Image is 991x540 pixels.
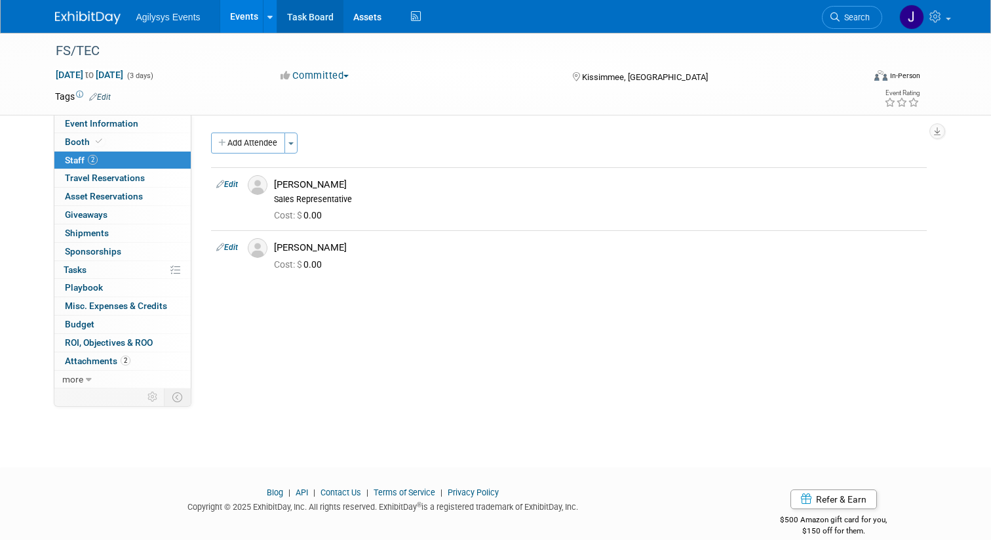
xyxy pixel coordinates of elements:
span: Cost: $ [274,210,303,220]
a: Edit [216,243,238,252]
div: Sales Representative [274,194,922,205]
span: ROI, Objectives & ROO [65,337,153,348]
a: Travel Reservations [54,169,191,187]
div: FS/TEC [51,39,847,63]
span: Sponsorships [65,246,121,257]
a: Giveaways [54,206,191,224]
sup: ® [417,501,421,509]
span: Shipments [65,228,109,238]
img: Justin Oram [899,5,924,30]
span: Agilysys Events [136,12,201,22]
span: Giveaways [65,209,107,220]
span: Asset Reservations [65,191,143,201]
span: Travel Reservations [65,173,145,183]
a: ROI, Objectives & ROO [54,334,191,352]
a: Budget [54,316,191,333]
img: ExhibitDay [55,11,121,24]
span: Misc. Expenses & Credits [65,301,167,311]
td: Toggle Event Tabs [164,388,191,405]
a: Privacy Policy [448,488,499,497]
span: | [285,488,294,497]
td: Personalize Event Tab Strip [142,388,165,405]
span: (3 days) [126,72,153,80]
span: Event Information [65,118,138,129]
div: [PERSON_NAME] [274,241,922,254]
a: Blog [267,488,283,497]
a: Edit [216,180,238,189]
a: Booth [54,133,191,151]
a: Tasks [54,261,191,279]
span: Tasks [64,264,87,275]
a: Contact Us [321,488,361,497]
span: Staff [65,155,98,165]
span: | [437,488,446,497]
i: Booth reservation complete [96,138,102,145]
span: 0.00 [274,259,327,270]
a: Event Information [54,115,191,133]
span: Booth [65,136,105,147]
div: [PERSON_NAME] [274,178,922,191]
span: Kissimmee, [GEOGRAPHIC_DATA] [582,72,708,82]
span: 2 [121,356,130,365]
img: Format-Inperson.png [874,70,887,81]
button: Committed [276,69,354,83]
div: In-Person [889,71,920,81]
a: Shipments [54,224,191,242]
div: $150 off for them. [731,526,937,537]
a: Attachments2 [54,352,191,370]
td: Tags [55,90,111,103]
span: to [83,70,96,80]
a: API [296,488,308,497]
span: [DATE] [DATE] [55,69,124,81]
span: Budget [65,319,94,329]
div: Event Rating [884,90,920,96]
img: Associate-Profile-5.png [248,238,267,258]
span: Playbook [65,282,103,293]
a: Misc. Expenses & Credits [54,297,191,315]
img: Associate-Profile-5.png [248,175,267,195]
a: Staff2 [54,152,191,169]
span: Cost: $ [274,259,303,270]
button: Add Attendee [211,133,285,154]
a: Asset Reservations [54,188,191,205]
span: 2 [88,155,98,165]
span: Search [840,12,870,22]
span: | [310,488,319,497]
div: $500 Amazon gift card for you, [731,506,937,536]
span: Attachments [65,356,130,366]
a: Playbook [54,279,191,297]
div: Event Format [792,68,920,88]
a: Terms of Service [374,488,435,497]
a: Edit [89,93,111,102]
div: Copyright © 2025 ExhibitDay, Inc. All rights reserved. ExhibitDay is a registered trademark of Ex... [55,498,711,513]
a: Search [822,6,882,29]
span: more [62,374,83,384]
a: Refer & Earn [790,489,877,509]
span: 0.00 [274,210,327,220]
a: more [54,371,191,388]
span: | [363,488,372,497]
a: Sponsorships [54,243,191,260]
